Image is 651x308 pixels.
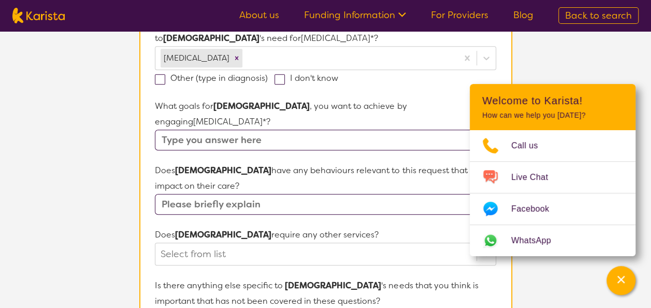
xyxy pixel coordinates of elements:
p: Does require any other services? [155,227,496,243]
strong: [DEMOGRAPHIC_DATA] [175,165,271,176]
input: Please briefly explain [155,194,496,215]
strong: [DEMOGRAPHIC_DATA] [213,101,310,111]
div: Channel Menu [470,84,635,256]
div: Remove Hearing loss [231,49,242,67]
span: Call us [511,138,551,153]
span: Live Chat [511,170,560,185]
a: Funding Information [304,9,406,21]
span: Facebook [511,201,561,217]
p: How can we help you [DATE]? [482,111,623,120]
ul: Choose channel [470,130,635,256]
span: Back to search [565,9,632,22]
h2: Welcome to Karista! [482,94,623,107]
button: Channel Menu [606,266,635,295]
input: Type you answer here [155,130,496,150]
strong: [DEMOGRAPHIC_DATA] [163,33,259,44]
a: About us [239,9,279,21]
a: For Providers [431,9,488,21]
strong: [DEMOGRAPHIC_DATA] [175,229,271,240]
a: Back to search [558,7,639,24]
div: [MEDICAL_DATA] [161,49,231,67]
img: Karista logo [12,8,65,23]
strong: [DEMOGRAPHIC_DATA] [285,280,381,291]
a: Web link opens in a new tab. [470,225,635,256]
label: I don't know [274,73,345,83]
p: Does have any behaviours relevant to this request that may impact on their care? [155,163,496,194]
label: Other (type in diagnosis) [155,73,274,83]
a: Blog [513,9,533,21]
p: What goals for , you want to achieve by engaging [MEDICAL_DATA] *? [155,99,496,130]
span: WhatsApp [511,233,563,248]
